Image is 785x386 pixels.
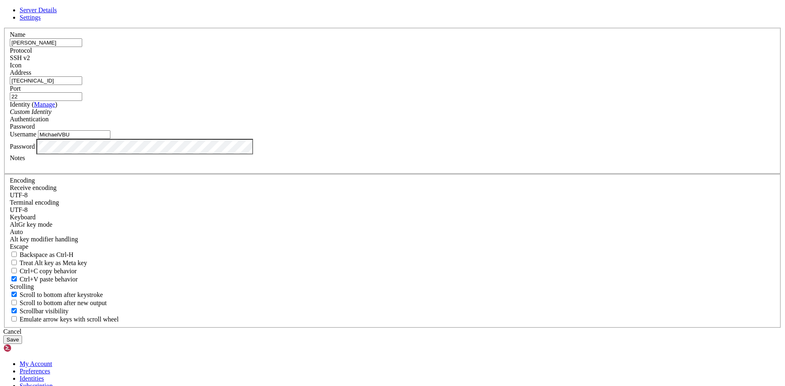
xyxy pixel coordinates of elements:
[10,47,32,54] label: Protocol
[10,214,36,221] label: Keyboard
[11,300,17,305] input: Scroll to bottom after new output
[32,101,57,108] span: ( )
[10,206,28,213] span: UTF-8
[10,206,775,214] div: UTF-8
[20,7,57,13] a: Server Details
[10,177,35,184] label: Encoding
[10,54,30,61] span: SSH v2
[20,251,74,258] span: Backspace as Ctrl-H
[20,276,78,283] span: Ctrl+V paste behavior
[11,276,17,281] input: Ctrl+V paste behavior
[10,76,82,85] input: Host Name or IP
[10,308,69,315] label: The vertical scrollbar mode.
[20,14,41,21] a: Settings
[20,360,52,367] a: My Account
[10,243,28,250] span: Escape
[10,108,52,115] i: Custom Identity
[10,92,82,101] input: Port Number
[10,54,775,62] div: SSH v2
[20,375,44,382] a: Identities
[10,228,23,235] span: Auto
[10,259,87,266] label: Whether the Alt key acts as a Meta key or as a distinct Alt key.
[10,283,34,290] label: Scrolling
[20,291,103,298] span: Scroll to bottom after keystroke
[20,268,77,274] span: Ctrl+C copy behavior
[10,62,21,69] label: Icon
[10,154,25,161] label: Notes
[10,123,35,130] span: Password
[10,85,21,92] label: Port
[10,123,775,130] div: Password
[10,276,78,283] label: Ctrl+V pastes if true, sends ^V to host if false. Ctrl+Shift+V sends ^V to host if true, pastes i...
[11,316,17,321] input: Emulate arrow keys with scroll wheel
[10,251,74,258] label: If true, the backspace should send BS ('\x08', aka ^H). Otherwise the backspace key should send '...
[10,299,107,306] label: Scroll to bottom after new output.
[10,69,31,76] label: Address
[10,192,775,199] div: UTF-8
[20,259,87,266] span: Treat Alt key as Meta key
[11,308,17,313] input: Scrollbar visibility
[10,38,82,47] input: Server Name
[10,221,52,228] label: Set the expected encoding for data received from the host. If the encodings do not match, visual ...
[10,236,78,243] label: Controls how the Alt key is handled. Escape: Send an ESC prefix. 8-Bit: Add 128 to the typed char...
[10,31,25,38] label: Name
[10,131,36,138] label: Username
[11,268,17,273] input: Ctrl+C copy behavior
[10,243,775,250] div: Escape
[20,299,107,306] span: Scroll to bottom after new output
[20,368,50,375] a: Preferences
[10,184,56,191] label: Set the expected encoding for data received from the host. If the encodings do not match, visual ...
[20,316,119,323] span: Emulate arrow keys with scroll wheel
[11,292,17,297] input: Scroll to bottom after keystroke
[10,228,775,236] div: Auto
[11,252,17,257] input: Backspace as Ctrl-H
[10,101,57,108] label: Identity
[38,130,110,139] input: Login Username
[10,199,59,206] label: The default terminal encoding. ISO-2022 enables character map translations (like graphics maps). ...
[10,143,35,149] label: Password
[10,116,49,123] label: Authentication
[10,291,103,298] label: Whether to scroll to the bottom on any keystroke.
[20,308,69,315] span: Scrollbar visibility
[10,192,28,199] span: UTF-8
[3,328,782,335] div: Cancel
[11,260,17,265] input: Treat Alt key as Meta key
[10,316,119,323] label: When using the alternative screen buffer, and DECCKM (Application Cursor Keys) is active, mouse w...
[10,108,775,116] div: Custom Identity
[34,101,55,108] a: Manage
[10,268,77,274] label: Ctrl-C copies if true, send ^C to host if false. Ctrl-Shift-C sends ^C to host if true, copies if...
[3,335,22,344] button: Save
[3,344,50,352] img: Shellngn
